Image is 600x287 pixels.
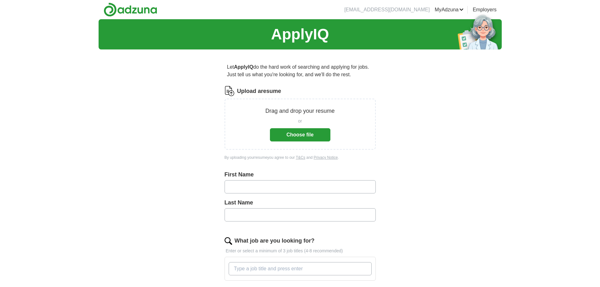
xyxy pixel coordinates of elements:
[225,155,376,160] div: By uploading your resume you agree to our and .
[237,87,281,95] label: Upload a resume
[296,155,305,160] a: T&Cs
[314,155,338,160] a: Privacy Notice
[225,198,376,207] label: Last Name
[225,86,235,96] img: CV Icon
[270,128,330,141] button: Choose file
[225,248,376,254] p: Enter or select a minimum of 3 job titles (4-8 recommended)
[271,23,329,46] h1: ApplyIQ
[234,64,253,70] strong: ApplyIQ
[298,118,302,124] span: or
[225,61,376,81] p: Let do the hard work of searching and applying for jobs. Just tell us what you're looking for, an...
[265,107,334,115] p: Drag and drop your resume
[104,3,157,17] img: Adzuna logo
[435,6,464,14] a: MyAdzuna
[344,6,430,14] li: [EMAIL_ADDRESS][DOMAIN_NAME]
[225,170,376,179] label: First Name
[225,237,232,245] img: search.png
[235,237,315,245] label: What job are you looking for?
[473,6,497,14] a: Employers
[229,262,372,275] input: Type a job title and press enter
